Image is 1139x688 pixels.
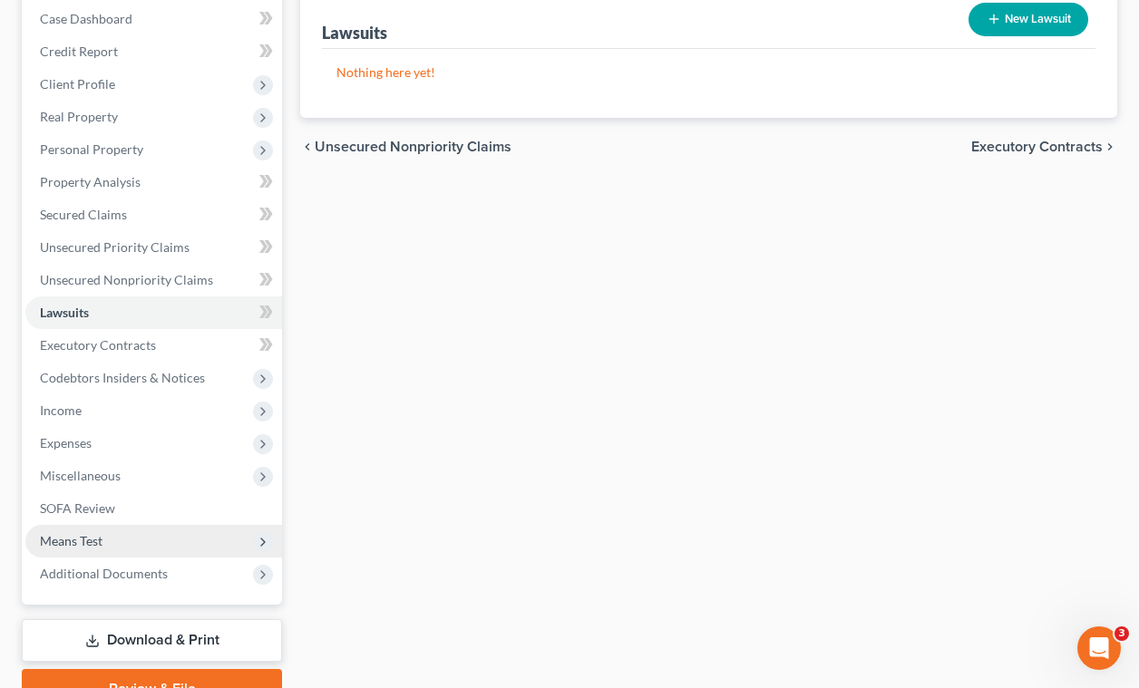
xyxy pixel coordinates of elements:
[1115,626,1129,641] span: 3
[25,492,282,525] a: SOFA Review
[40,272,213,287] span: Unsecured Nonpriority Claims
[25,329,282,362] a: Executory Contracts
[25,35,282,68] a: Credit Report
[40,435,92,451] span: Expenses
[40,337,156,353] span: Executory Contracts
[315,140,511,154] span: Unsecured Nonpriority Claims
[25,296,282,329] a: Lawsuits
[971,140,1103,154] span: Executory Contracts
[300,140,511,154] button: chevron_left Unsecured Nonpriority Claims
[322,22,387,44] div: Lawsuits
[40,207,127,222] span: Secured Claims
[25,199,282,231] a: Secured Claims
[971,140,1117,154] button: Executory Contracts chevron_right
[40,141,143,157] span: Personal Property
[300,140,315,154] i: chevron_left
[40,174,141,189] span: Property Analysis
[336,63,1081,82] p: Nothing here yet!
[25,264,282,296] a: Unsecured Nonpriority Claims
[25,3,282,35] a: Case Dashboard
[40,305,89,320] span: Lawsuits
[25,231,282,264] a: Unsecured Priority Claims
[40,109,118,124] span: Real Property
[969,3,1088,36] button: New Lawsuit
[40,370,205,385] span: Codebtors Insiders & Notices
[40,44,118,59] span: Credit Report
[40,11,132,26] span: Case Dashboard
[40,76,115,92] span: Client Profile
[40,533,102,548] span: Means Test
[40,239,190,255] span: Unsecured Priority Claims
[40,566,168,581] span: Additional Documents
[40,500,115,516] span: SOFA Review
[40,402,82,418] span: Income
[1103,140,1117,154] i: chevron_right
[25,166,282,199] a: Property Analysis
[22,619,282,662] a: Download & Print
[1077,626,1121,670] iframe: Intercom live chat
[40,468,121,483] span: Miscellaneous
